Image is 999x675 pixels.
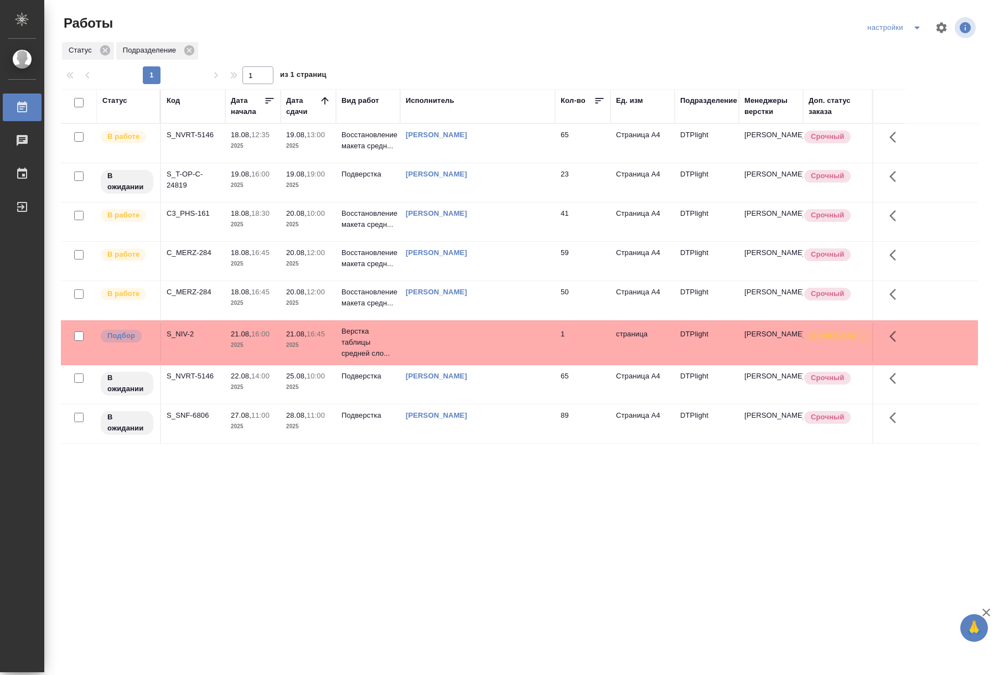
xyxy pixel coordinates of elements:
p: 19.08, [286,170,307,178]
p: 28.08, [286,411,307,419]
p: [PERSON_NAME] [744,169,798,180]
td: DTPlight [675,202,739,241]
td: 23 [555,163,610,202]
p: 11:00 [251,411,270,419]
button: Здесь прячутся важные кнопки [883,242,909,268]
p: 2025 [231,298,275,309]
div: Дата сдачи [286,95,319,117]
div: Статус [62,42,114,60]
p: 18.08, [231,131,251,139]
td: 41 [555,202,610,241]
span: из 1 страниц [280,68,327,84]
div: Подразделение [116,42,198,60]
p: Подверстка [341,169,395,180]
p: В ожидании [107,412,147,434]
p: 19.08, [286,131,307,139]
div: Можно подбирать исполнителей [100,329,154,344]
div: Исполнитель выполняет работу [100,287,154,302]
p: 2025 [231,382,275,393]
p: 16:45 [251,248,270,257]
td: DTPlight [675,323,739,362]
p: В ожидании [107,170,147,193]
div: Исполнитель назначен, приступать к работе пока рано [100,371,154,397]
td: Страница А4 [610,124,675,163]
p: 21.08, [286,330,307,338]
td: DTPlight [675,365,739,404]
a: [PERSON_NAME] [406,209,467,217]
p: 25.08, [286,372,307,380]
p: 16:45 [251,288,270,296]
p: Подверстка [341,410,395,421]
div: C3_PHS-161 [167,208,220,219]
div: Дата начала [231,95,264,117]
p: 20.08, [286,248,307,257]
p: 10:00 [307,209,325,217]
span: Работы [61,14,113,32]
p: 21.08, [231,330,251,338]
p: Подверстка [341,371,395,382]
td: 50 [555,281,610,320]
div: Доп. статус заказа [809,95,867,117]
p: Статус [69,45,96,56]
p: Восстановление макета средн... [341,208,395,230]
td: Страница А4 [610,242,675,281]
p: 2025 [286,340,330,351]
p: [PERSON_NAME] [744,371,798,382]
p: 2025 [286,421,330,432]
p: Срочный [811,372,844,383]
p: 14:00 [251,372,270,380]
td: 89 [555,404,610,443]
p: 2025 [231,258,275,269]
p: [DEMOGRAPHIC_DATA] [811,330,866,341]
p: 19:00 [307,170,325,178]
div: Код [167,95,180,106]
td: Страница А4 [610,202,675,241]
div: S_NVRT-5146 [167,371,220,382]
p: 2025 [231,141,275,152]
p: 20.08, [286,288,307,296]
p: 20.08, [286,209,307,217]
p: Срочный [811,210,844,221]
a: [PERSON_NAME] [406,288,467,296]
td: DTPlight [675,163,739,202]
td: Страница А4 [610,281,675,320]
p: 2025 [286,258,330,269]
p: 18:30 [251,209,270,217]
p: Восстановление макета средн... [341,287,395,309]
div: S_T-OP-C-24819 [167,169,220,191]
div: Исполнитель выполняет работу [100,129,154,144]
p: В работе [107,210,139,221]
p: 10:00 [307,372,325,380]
td: 65 [555,365,610,404]
p: 2025 [286,180,330,191]
p: Срочный [811,249,844,260]
a: [PERSON_NAME] [406,131,467,139]
p: 18.08, [231,288,251,296]
div: Исполнитель назначен, приступать к работе пока рано [100,410,154,436]
p: 16:45 [307,330,325,338]
div: Ед. изм [616,95,643,106]
span: 🙏 [965,616,984,640]
td: DTPlight [675,281,739,320]
a: [PERSON_NAME] [406,248,467,257]
div: Исполнитель [406,95,454,106]
p: Срочный [811,131,844,142]
div: C_MERZ-284 [167,247,220,258]
p: 2025 [231,340,275,351]
div: Исполнитель назначен, приступать к работе пока рано [100,169,154,195]
div: split button [865,19,928,37]
p: [PERSON_NAME] [744,247,798,258]
div: Кол-во [561,95,586,106]
p: В ожидании [107,372,147,394]
p: 27.08, [231,411,251,419]
div: S_NIV-2 [167,329,220,340]
button: 🙏 [960,614,988,642]
p: 12:35 [251,131,270,139]
div: C_MERZ-284 [167,287,220,298]
p: 19.08, [231,170,251,178]
p: 2025 [286,219,330,230]
td: Страница А4 [610,163,675,202]
p: 18.08, [231,209,251,217]
button: Здесь прячутся важные кнопки [883,163,909,190]
button: Здесь прячутся важные кнопки [883,323,909,350]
